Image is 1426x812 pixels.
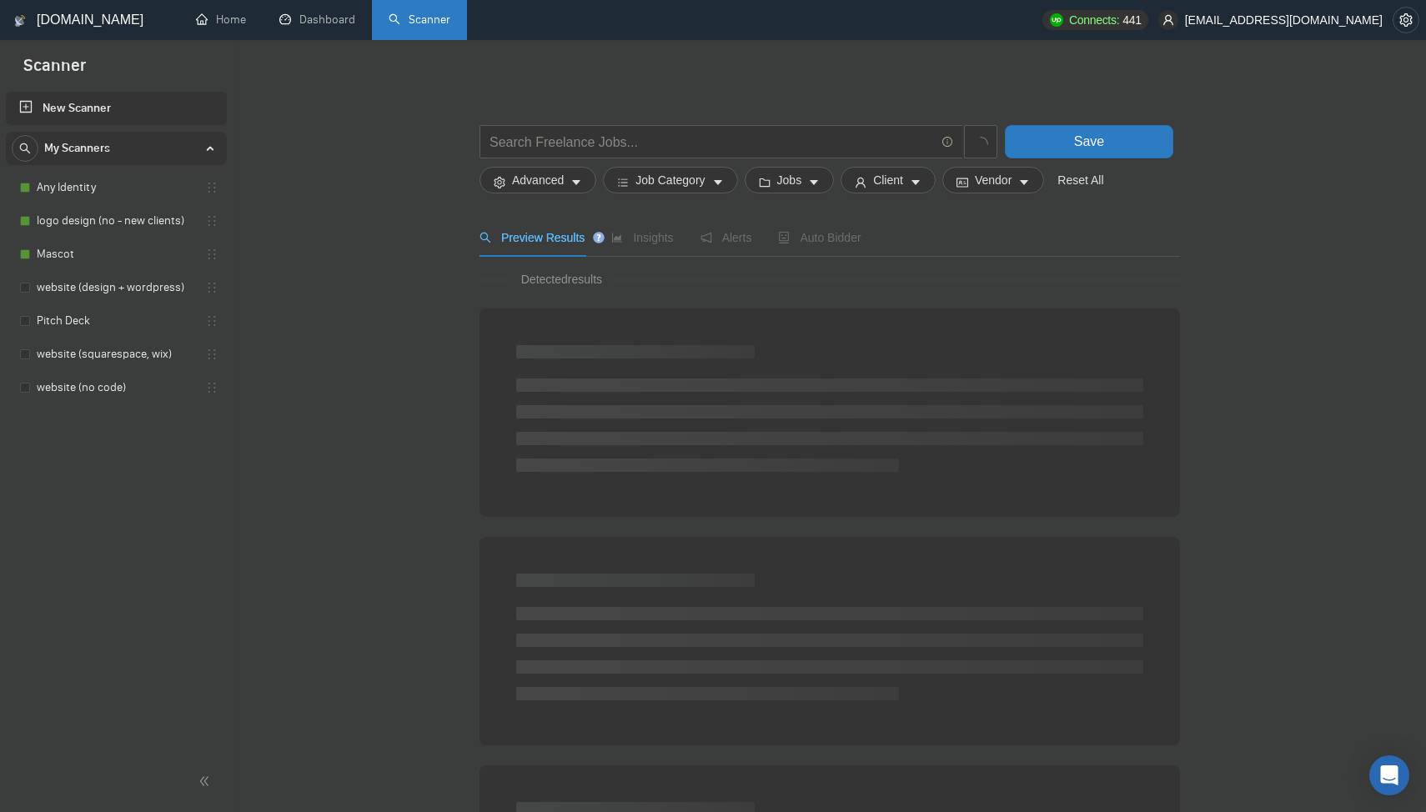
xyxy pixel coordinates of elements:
[6,92,227,125] li: New Scanner
[591,230,606,245] div: Tooltip anchor
[910,176,921,188] span: caret-down
[942,167,1044,193] button: idcardVendorcaret-down
[37,238,195,271] a: Mascot
[759,176,771,188] span: folder
[1074,131,1104,152] span: Save
[700,231,752,244] span: Alerts
[1122,11,1141,29] span: 441
[196,13,246,27] a: homeHome
[490,132,935,153] input: Search Freelance Jobs...
[19,92,213,125] a: New Scanner
[1005,125,1173,158] button: Save
[37,304,195,338] a: Pitch Deck
[1057,171,1103,189] a: Reset All
[1162,14,1174,26] span: user
[570,176,582,188] span: caret-down
[603,167,737,193] button: barsJob Categorycaret-down
[205,381,218,394] span: holder
[205,181,218,194] span: holder
[841,167,936,193] button: userClientcaret-down
[14,8,26,34] img: logo
[855,176,866,188] span: user
[37,204,195,238] a: logo design (no - new clients)
[6,132,227,404] li: My Scanners
[1393,13,1418,27] span: setting
[494,176,505,188] span: setting
[777,171,802,189] span: Jobs
[480,232,491,243] span: search
[611,232,623,243] span: area-chart
[512,171,564,189] span: Advanced
[10,53,99,88] span: Scanner
[480,167,596,193] button: settingAdvancedcaret-down
[205,214,218,228] span: holder
[1393,7,1419,33] button: setting
[1050,13,1063,27] img: upwork-logo.png
[205,314,218,328] span: holder
[205,248,218,261] span: holder
[13,143,38,154] span: search
[279,13,355,27] a: dashboardDashboard
[37,271,195,304] a: website (design + wordpress)
[808,176,820,188] span: caret-down
[611,231,673,244] span: Insights
[37,371,195,404] a: website (no code)
[205,281,218,294] span: holder
[778,231,861,244] span: Auto Bidder
[617,176,629,188] span: bars
[873,171,903,189] span: Client
[389,13,450,27] a: searchScanner
[205,348,218,361] span: holder
[480,231,585,244] span: Preview Results
[712,176,724,188] span: caret-down
[975,171,1012,189] span: Vendor
[1069,11,1119,29] span: Connects:
[1018,176,1030,188] span: caret-down
[745,167,835,193] button: folderJobscaret-down
[973,137,988,152] span: loading
[778,232,790,243] span: robot
[1393,13,1419,27] a: setting
[510,270,614,288] span: Detected results
[1369,755,1409,795] div: Open Intercom Messenger
[44,132,110,165] span: My Scanners
[198,773,215,789] span: double-left
[12,135,38,162] button: search
[37,338,195,371] a: website (squarespace, wix)
[957,176,968,188] span: idcard
[700,232,712,243] span: notification
[635,171,705,189] span: Job Category
[942,137,953,148] span: info-circle
[37,171,195,204] a: Any Identity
